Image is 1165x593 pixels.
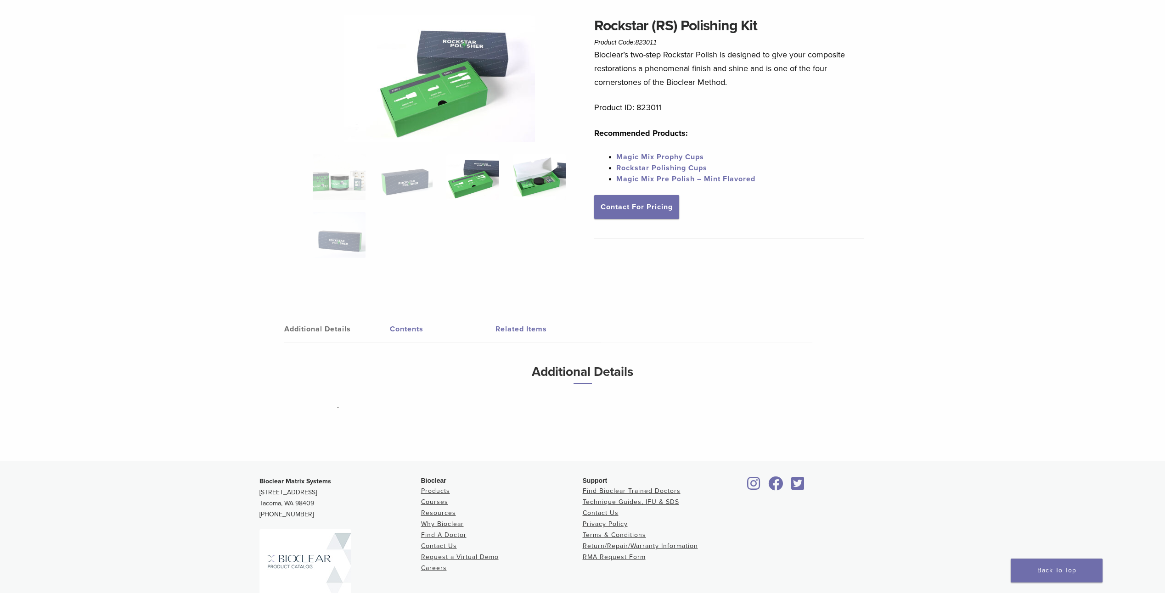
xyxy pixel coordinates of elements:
[313,154,366,200] img: DSC_6582-copy-324x324.jpg
[421,487,450,495] a: Products
[390,316,495,342] a: Contents
[583,553,646,561] a: RMA Request Form
[616,152,704,162] a: Magic Mix Prophy Cups
[583,542,698,550] a: Return/Repair/Warranty Information
[344,15,535,142] img: Rockstar (RS) Polishing Kit - Image 3
[616,174,755,184] a: Magic Mix Pre Polish – Mint Flavored
[337,398,828,412] p: .
[421,509,456,517] a: Resources
[594,39,657,46] span: Product Code:
[594,48,864,89] p: Bioclear’s two-step Rockstar Polish is designed to give your composite restorations a phenomenal ...
[421,531,467,539] a: Find A Doctor
[421,498,448,506] a: Courses
[421,553,499,561] a: Request a Virtual Demo
[616,163,707,173] a: Rockstar Polishing Cups
[495,316,601,342] a: Related Items
[1011,559,1103,582] a: Back To Top
[259,477,331,485] strong: Bioclear Matrix Systems
[284,316,390,342] a: Additional Details
[594,15,864,37] h1: Rockstar (RS) Polishing Kit
[594,101,864,114] p: Product ID: 823011
[583,509,619,517] a: Contact Us
[421,542,457,550] a: Contact Us
[513,154,566,200] img: Rockstar (RS) Polishing Kit - Image 4
[446,154,499,200] img: Rockstar (RS) Polishing Kit - Image 3
[583,498,679,506] a: Technique Guides, IFU & SDS
[583,520,628,528] a: Privacy Policy
[744,482,764,491] a: Bioclear
[421,520,464,528] a: Why Bioclear
[788,482,808,491] a: Bioclear
[421,564,447,572] a: Careers
[337,361,828,392] h3: Additional Details
[379,154,432,200] img: Rockstar (RS) Polishing Kit - Image 2
[313,212,366,258] img: Rockstar (RS) Polishing Kit - Image 5
[583,477,608,484] span: Support
[636,39,657,46] span: 823011
[583,531,646,539] a: Terms & Conditions
[765,482,787,491] a: Bioclear
[594,195,679,219] a: Contact For Pricing
[583,487,681,495] a: Find Bioclear Trained Doctors
[259,476,421,520] p: [STREET_ADDRESS] Tacoma, WA 98409 [PHONE_NUMBER]
[421,477,446,484] span: Bioclear
[594,128,688,138] strong: Recommended Products:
